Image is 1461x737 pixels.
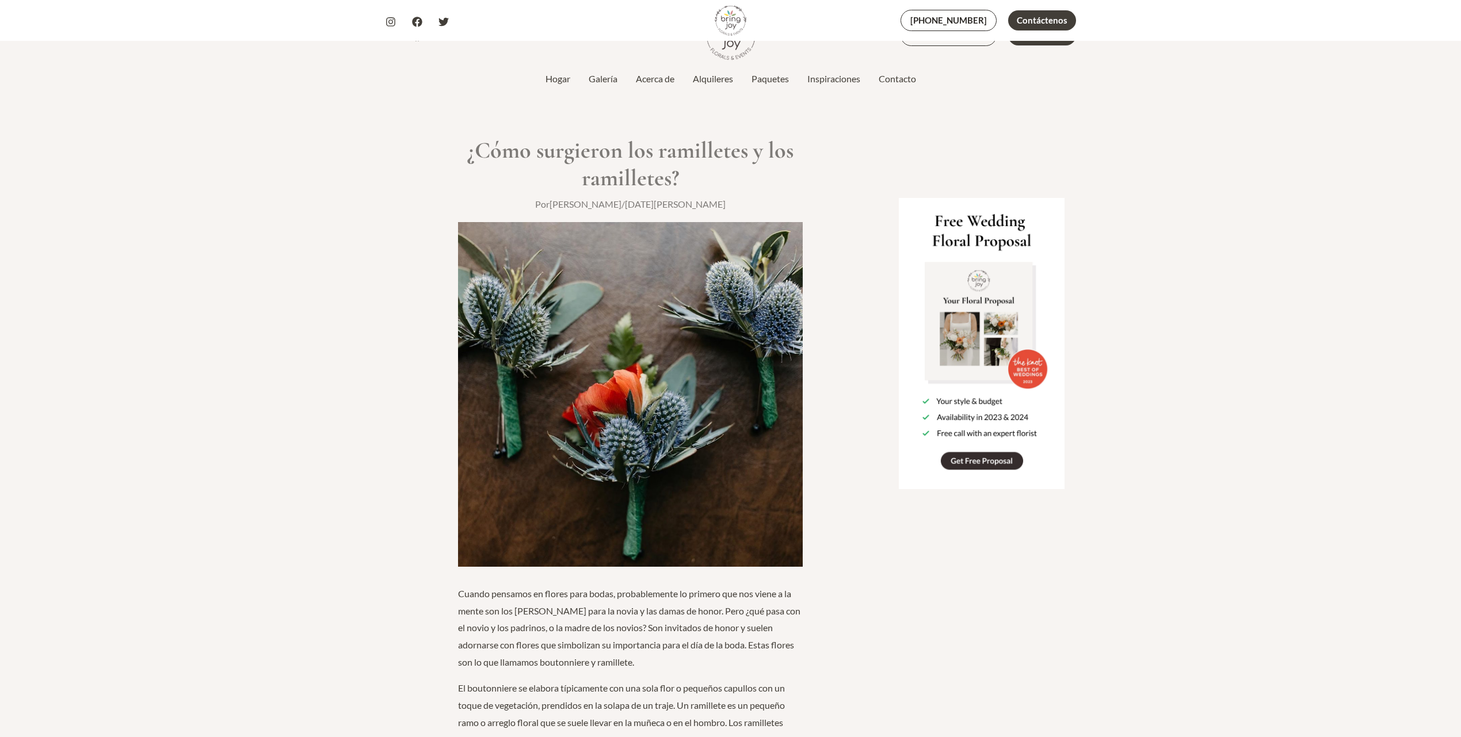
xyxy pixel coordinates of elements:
font: Inspiraciones [807,73,860,84]
a: Hogar [536,72,579,86]
font: ¿Cómo surgieron los ramilletes y los ramilletes? [467,136,794,192]
font: Paquetes [752,73,789,84]
a: Inspiraciones [798,72,869,86]
img: Trae alegría [715,5,746,36]
font: Hogar [546,73,570,84]
a: Contáctenos [1008,10,1076,30]
a: Instagram [386,17,396,27]
a: Acerca de [627,72,684,86]
a: Alquileres [684,72,742,86]
font: [DATE][PERSON_NAME] [625,198,726,209]
font: Alquileres [693,73,733,84]
a: Gorjeo [438,17,449,27]
font: [PHONE_NUMBER] [910,15,987,25]
a: Paquetes [742,72,798,86]
nav: Navegación del sitio [536,70,925,87]
font: Galería [589,73,617,84]
font: Cuando pensamos en flores para bodas, probablemente lo primero que nos viene a la mente son los [... [458,588,800,667]
a: [PHONE_NUMBER] [901,10,997,31]
a: [PERSON_NAME] [550,198,621,209]
font: Contacto [879,73,916,84]
font: / [621,198,625,209]
font: Por [535,198,550,209]
font: Acerca de [636,73,674,84]
a: Contacto [869,72,925,86]
font: Contáctenos [1017,15,1067,25]
a: Galería [579,72,627,86]
a: Facebook [412,17,422,27]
